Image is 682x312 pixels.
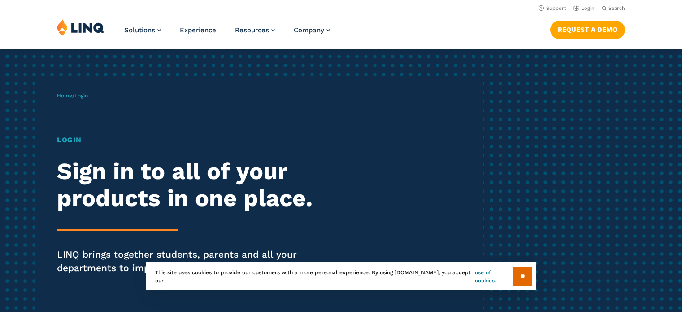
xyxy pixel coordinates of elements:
a: Request a Demo [550,21,625,39]
a: Login [573,5,595,11]
p: LINQ brings together students, parents and all your departments to improve efficiency and transpa... [57,248,320,275]
a: Company [294,26,330,34]
span: Solutions [124,26,155,34]
a: Home [57,92,72,99]
span: Login [74,92,88,99]
div: This site uses cookies to provide our customers with a more personal experience. By using [DOMAIN... [146,262,536,290]
nav: Primary Navigation [124,19,330,48]
nav: Button Navigation [550,19,625,39]
a: Support [539,5,566,11]
a: Resources [235,26,275,34]
span: / [57,92,88,99]
h1: Login [57,135,320,145]
a: use of cookies. [475,268,513,285]
span: Search [608,5,625,11]
span: Resources [235,26,269,34]
button: Open Search Bar [602,5,625,12]
a: Solutions [124,26,161,34]
img: LINQ | K‑12 Software [57,19,104,36]
span: Company [294,26,324,34]
h2: Sign in to all of your products in one place. [57,158,320,212]
a: Experience [180,26,216,34]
